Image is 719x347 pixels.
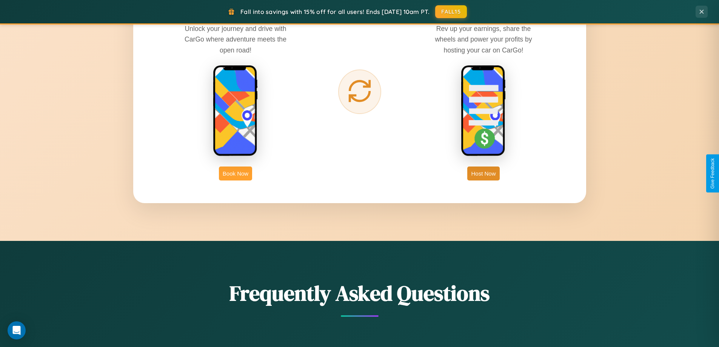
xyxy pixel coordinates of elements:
p: Rev up your earnings, share the wheels and power your profits by hosting your car on CarGo! [427,23,540,55]
button: FALL15 [435,5,467,18]
span: Fall into savings with 15% off for all users! Ends [DATE] 10am PT. [240,8,430,15]
img: host phone [461,65,506,157]
img: rent phone [213,65,258,157]
button: Host Now [467,167,499,180]
p: Unlock your journey and drive with CarGo where adventure meets the open road! [179,23,292,55]
div: Give Feedback [710,158,715,189]
div: Open Intercom Messenger [8,321,26,339]
button: Book Now [219,167,252,180]
h2: Frequently Asked Questions [133,279,586,308]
